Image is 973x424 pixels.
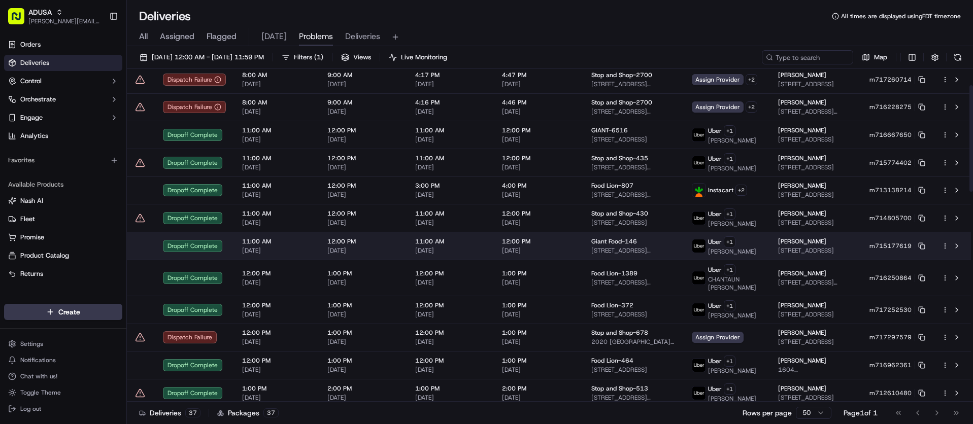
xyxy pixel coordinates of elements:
[163,74,226,86] div: Dispatch Failure
[242,182,311,190] span: 11:00 AM
[415,71,486,79] span: 4:17 PM
[4,55,122,71] a: Deliveries
[242,246,311,255] span: [DATE]
[869,214,925,222] button: m714805700
[415,366,486,374] span: [DATE]
[242,98,311,107] span: 8:00 AM
[4,248,122,264] button: Product Catalog
[242,71,311,79] span: 8:00 AM
[844,408,878,418] div: Page 1 of 1
[708,248,756,256] span: [PERSON_NAME]
[869,333,925,341] button: m717297579
[778,191,853,199] span: [STREET_ADDRESS]
[242,163,311,171] span: [DATE]
[869,159,925,167] button: m715774402
[502,154,575,162] span: 12:00 PM
[4,266,122,282] button: Returns
[4,304,122,320] button: Create
[20,405,41,413] span: Log out
[869,242,912,250] span: m715177619
[415,98,486,107] span: 4:16 PM
[4,110,122,126] button: Engage
[8,233,118,242] a: Promise
[778,269,826,277] span: [PERSON_NAME]
[778,384,826,393] span: [PERSON_NAME]
[4,402,122,416] button: Log out
[502,338,575,346] span: [DATE]
[708,395,756,403] span: [PERSON_NAME]
[4,91,122,108] button: Orchestrate
[327,126,399,134] span: 12:00 PM
[778,366,853,374] span: 1604 [GEOGRAPHIC_DATA], [GEOGRAPHIC_DATA]
[20,372,57,380] span: Chat with us!
[4,211,122,227] button: Fleet
[242,357,311,365] span: 12:00 PM
[4,37,122,53] a: Orders
[20,269,43,278] span: Returns
[869,306,925,314] button: m717252530
[163,101,226,113] div: Dispatch Failure
[58,307,80,317] span: Create
[869,242,925,250] button: m715177619
[692,211,706,225] img: profile_uber_ahold_partner.png
[869,159,912,167] span: m715774402
[869,103,925,111] button: m716228275
[415,108,486,116] span: [DATE]
[20,356,56,364] span: Notifications
[869,389,912,397] span: m712610480
[778,357,826,365] span: [PERSON_NAME]
[242,329,311,337] span: 12:00 PM
[869,131,925,139] button: m716667650
[502,237,575,245] span: 12:00 PM
[242,209,311,218] span: 11:00 AM
[841,12,961,20] span: All times are displayed using EDT timezone
[502,209,575,218] span: 12:00 PM
[502,191,575,199] span: [DATE]
[869,361,912,369] span: m716962361
[20,77,42,86] span: Control
[327,310,399,319] span: [DATE]
[327,357,399,365] span: 1:00 PM
[778,71,826,79] span: [PERSON_NAME]
[207,30,237,43] span: Flagged
[327,301,399,309] span: 1:00 PM
[327,394,399,402] span: [DATE]
[96,147,163,157] span: API Documentation
[135,50,269,64] button: [DATE] 12:00 AM - [DATE] 11:59 PM
[502,80,575,88] span: [DATE]
[327,338,399,346] span: [DATE]
[692,74,744,85] span: Assign Provider
[591,384,648,393] span: Stop and Shop-513
[778,126,826,134] span: [PERSON_NAME]
[591,135,676,144] span: [STREET_ADDRESS]
[415,246,486,255] span: [DATE]
[415,219,486,227] span: [DATE]
[502,278,575,287] span: [DATE]
[173,100,185,112] button: Start new chat
[35,107,128,115] div: We're available if you need us!
[708,302,722,310] span: Uber
[724,236,735,248] button: +1
[692,303,706,316] img: profile_uber_ahold_partner.png
[20,113,43,122] span: Engage
[778,246,853,255] span: [STREET_ADDRESS]
[4,229,122,245] button: Promise
[327,98,399,107] span: 9:00 AM
[261,30,287,43] span: [DATE]
[415,301,486,309] span: 12:00 PM
[10,10,30,30] img: Nash
[242,366,311,374] span: [DATE]
[502,269,575,277] span: 1:00 PM
[415,269,486,277] span: 12:00 PM
[4,152,122,168] div: Favorites
[502,126,575,134] span: 12:00 PM
[327,329,399,337] span: 1:00 PM
[242,338,311,346] span: [DATE]
[4,369,122,383] button: Chat with us!
[857,50,892,64] button: Map
[327,71,399,79] span: 9:00 AM
[869,306,912,314] span: m717252530
[502,394,575,402] span: [DATE]
[591,338,676,346] span: 2020 [GEOGRAPHIC_DATA]-[GEOGRAPHIC_DATA], [GEOGRAPHIC_DATA]
[345,30,380,43] span: Deliveries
